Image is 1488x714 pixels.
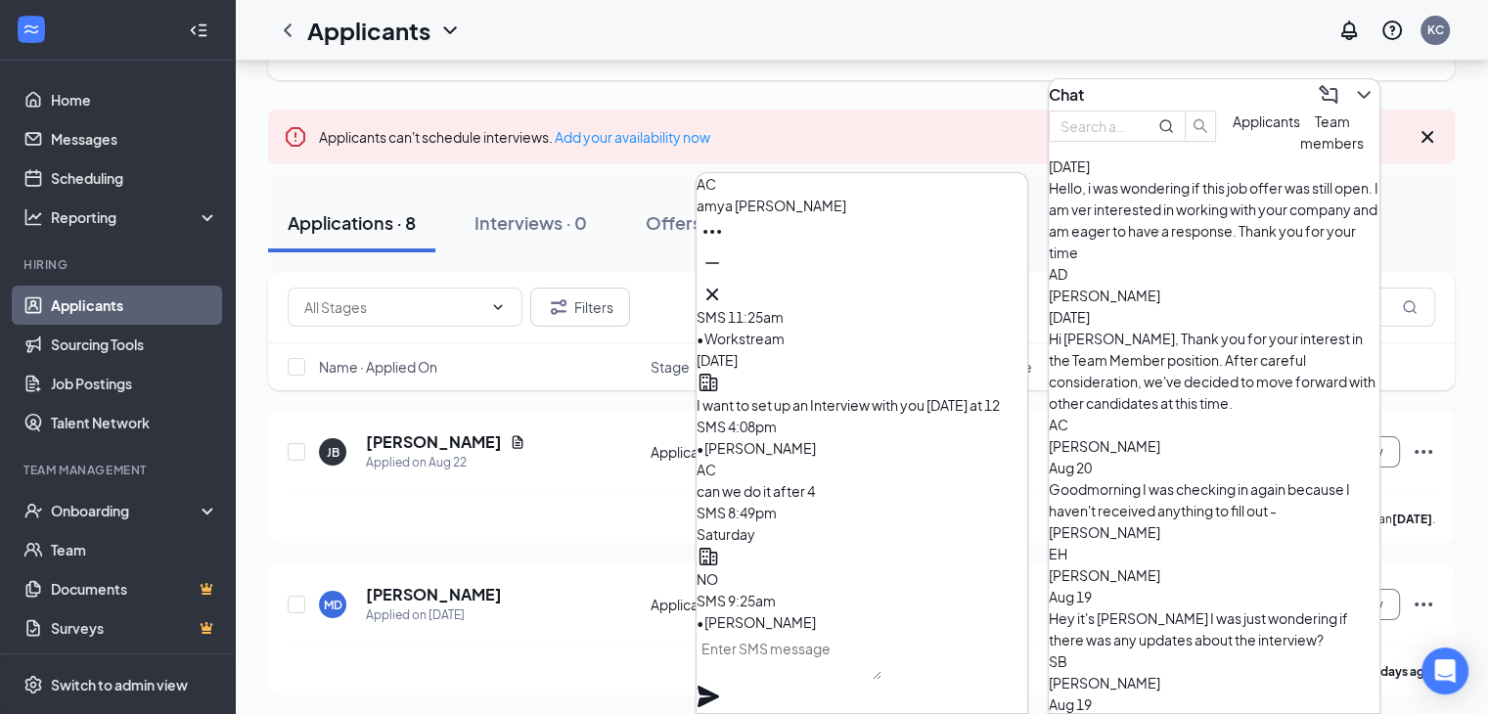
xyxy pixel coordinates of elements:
span: Name · Applied On [319,357,437,377]
span: I want to set up an Interview with you [DATE] at 12 [697,396,1000,414]
span: [PERSON_NAME] [1049,674,1160,692]
a: Talent Network [51,403,218,442]
div: Hello, i was wondering if this job offer was still open. I am ver interested in working with your... [1049,177,1379,263]
div: AD [1049,263,1379,285]
svg: Settings [23,675,43,694]
div: Hi [PERSON_NAME], Thank you for your interest in the Team Member position. After careful consider... [1049,328,1379,414]
span: Applicants [1233,112,1300,130]
div: SB [1049,650,1379,672]
span: Stage [651,357,690,377]
button: Filter Filters [530,288,630,327]
div: Application [651,442,810,462]
h1: Applicants [307,14,430,47]
div: SMS 11:25am [697,306,1027,328]
svg: Company [697,371,720,394]
h5: [PERSON_NAME] [366,431,502,453]
h5: [PERSON_NAME] [366,584,502,605]
div: AC [697,459,1027,480]
span: amya [PERSON_NAME] [697,197,846,214]
span: • [PERSON_NAME] [697,439,816,457]
svg: Document [510,434,525,450]
a: Sourcing Tools [51,325,218,364]
svg: Company [697,545,720,568]
span: [DATE] [697,351,738,369]
div: Applied on Aug 22 [366,453,525,472]
svg: Ellipses [1412,440,1435,464]
svg: Analysis [23,207,43,227]
a: Home [51,80,218,119]
svg: ChevronDown [1352,83,1375,107]
div: JB [327,444,339,461]
div: Open Intercom Messenger [1421,647,1468,694]
span: [PERSON_NAME] [1049,287,1160,304]
b: [DATE] [1392,512,1432,526]
h3: Chat [1049,84,1084,106]
span: • Workstream [697,330,785,347]
span: Team members [1300,112,1364,152]
button: Cross [697,279,728,310]
svg: ChevronDown [490,299,506,315]
button: Minimize [697,247,728,279]
svg: Plane [697,685,720,708]
div: SMS 9:25am [697,590,1027,611]
div: KC [1427,22,1444,38]
div: Offers and hires · 2 [646,210,803,235]
span: • [PERSON_NAME] [697,613,816,631]
span: Aug 19 [1049,588,1092,605]
svg: Notifications [1337,19,1361,42]
svg: Filter [547,295,570,319]
svg: WorkstreamLogo [22,20,41,39]
div: Hiring [23,256,214,273]
span: [PERSON_NAME] [1049,437,1160,455]
svg: Cross [700,283,724,306]
a: Team [51,530,218,569]
span: can we do it after 4 [697,482,815,500]
div: Switch to admin view [51,675,188,694]
div: Onboarding [51,501,202,520]
b: 9 days ago [1372,664,1432,679]
div: Applied on [DATE] [366,605,502,625]
span: Aug 20 [1049,459,1092,476]
div: SMS 4:08pm [697,416,1027,437]
input: Search applicant [1060,115,1131,137]
a: Add your availability now [555,128,710,146]
button: Ellipses [697,216,728,247]
button: ComposeMessage [1313,79,1344,111]
a: SurveysCrown [51,608,218,647]
span: [PERSON_NAME] [1049,566,1160,584]
a: Job Postings [51,364,218,403]
div: Reporting [51,207,219,227]
span: NO [697,570,718,588]
span: [DATE] [1049,308,1090,326]
div: MD [324,597,342,613]
a: DocumentsCrown [51,569,218,608]
a: Messages [51,119,218,158]
button: search [1185,111,1216,142]
div: Applications · 8 [288,210,416,235]
a: Scheduling [51,158,218,198]
span: Applicants can't schedule interviews. [319,128,710,146]
div: Interviews · 0 [474,210,587,235]
svg: Error [284,125,307,149]
div: Goodmorning I was checking in again because I haven't received anything to fill out - [PERSON_NAME] [1049,478,1379,543]
span: [DATE] [1049,157,1090,175]
span: Aug 19 [1049,695,1092,713]
svg: Cross [1416,125,1439,149]
input: All Stages [304,296,482,318]
div: AC [1049,414,1379,435]
svg: UserCheck [23,501,43,520]
div: Application [651,595,810,614]
span: search [1186,118,1215,134]
div: AC [697,173,1027,195]
svg: ChevronLeft [276,19,299,42]
svg: MagnifyingGlass [1402,299,1418,315]
svg: ChevronDown [438,19,462,42]
svg: QuestionInfo [1380,19,1404,42]
svg: Minimize [700,251,724,275]
svg: Ellipses [700,220,724,244]
div: EH [1049,543,1379,564]
div: Team Management [23,462,214,478]
svg: Ellipses [1412,593,1435,616]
